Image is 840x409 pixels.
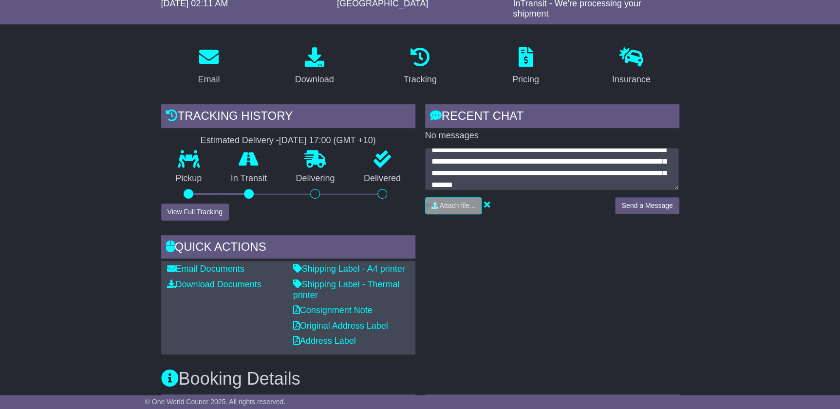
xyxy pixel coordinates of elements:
[161,104,415,130] div: Tracking history
[425,104,679,130] div: RECENT CHAT
[279,135,376,146] div: [DATE] 17:00 (GMT +10)
[425,130,679,141] p: No messages
[606,44,657,90] a: Insurance
[512,73,539,86] div: Pricing
[506,44,545,90] a: Pricing
[161,204,229,221] button: View Full Tracking
[349,173,415,184] p: Delivered
[397,44,443,90] a: Tracking
[293,279,400,300] a: Shipping Label - Thermal printer
[161,369,679,389] h3: Booking Details
[145,398,286,406] span: © One World Courier 2025. All rights reserved.
[281,173,350,184] p: Delivering
[293,305,373,315] a: Consignment Note
[161,173,217,184] p: Pickup
[289,44,340,90] a: Download
[191,44,226,90] a: Email
[615,197,679,214] button: Send a Message
[161,235,415,261] div: Quick Actions
[293,336,356,346] a: Address Label
[167,279,261,289] a: Download Documents
[167,264,244,274] a: Email Documents
[216,173,281,184] p: In Transit
[161,135,415,146] div: Estimated Delivery -
[403,73,436,86] div: Tracking
[612,73,651,86] div: Insurance
[198,73,220,86] div: Email
[293,321,388,331] a: Original Address Label
[295,73,334,86] div: Download
[293,264,405,274] a: Shipping Label - A4 printer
